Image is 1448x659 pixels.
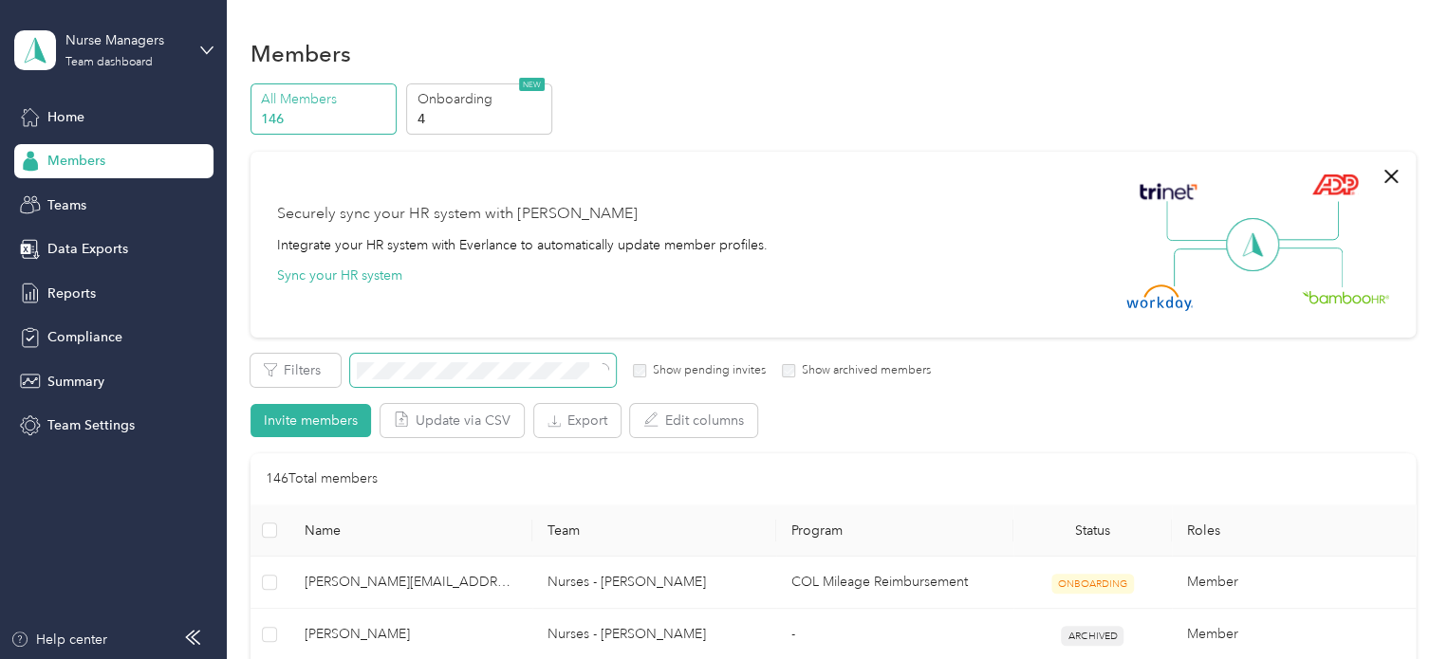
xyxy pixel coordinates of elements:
[795,362,931,379] label: Show archived members
[47,415,135,435] span: Team Settings
[646,362,766,379] label: Show pending invites
[47,107,84,127] span: Home
[305,522,518,539] span: Name
[47,151,105,171] span: Members
[1013,504,1172,557] th: Status
[418,89,547,109] p: Onboarding
[261,109,390,129] p: 146
[277,203,638,226] div: Securely sync your HR system with [PERSON_NAME]
[251,354,341,387] button: Filters
[47,284,96,303] span: Reports
[418,109,547,129] p: 4
[776,504,1013,557] th: Program
[776,557,1013,609] td: COL Mileage Reimbursement
[1172,557,1416,609] td: Member
[305,624,518,645] span: [PERSON_NAME]
[47,372,104,392] span: Summary
[10,630,107,650] button: Help center
[47,327,122,347] span: Compliance
[1342,553,1448,659] iframe: Everlance-gr Chat Button Frame
[251,44,351,64] h1: Members
[630,404,757,437] button: Edit columns
[1172,504,1416,557] th: Roles
[251,404,371,437] button: Invite members
[1051,574,1134,594] span: ONBOARDING
[1173,247,1239,286] img: Line Left Down
[1135,178,1201,205] img: Trinet
[381,404,524,437] button: Update via CSV
[1311,174,1358,195] img: ADP
[65,30,184,50] div: Nurse Managers
[1061,626,1123,646] span: ARCHIVED
[266,468,378,489] p: 146 Total members
[289,557,533,609] td: mathison@nwacircleoflife.org
[1126,284,1193,311] img: Workday
[1272,201,1339,241] img: Line Right Up
[1013,557,1172,609] td: ONBOARDING
[1302,290,1389,303] img: BambooHR
[519,78,545,91] span: NEW
[1276,247,1343,288] img: Line Right Down
[289,504,533,557] th: Name
[532,504,776,557] th: Team
[261,89,390,109] p: All Members
[1166,201,1233,242] img: Line Left Up
[47,195,86,215] span: Teams
[532,557,776,609] td: Nurses - Teresa Fulks
[47,239,128,259] span: Data Exports
[534,404,621,437] button: Export
[277,235,768,255] div: Integrate your HR system with Everlance to automatically update member profiles.
[305,572,518,593] span: [PERSON_NAME][EMAIL_ADDRESS][DOMAIN_NAME]
[277,265,402,285] button: Sync your HR system
[65,57,153,68] div: Team dashboard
